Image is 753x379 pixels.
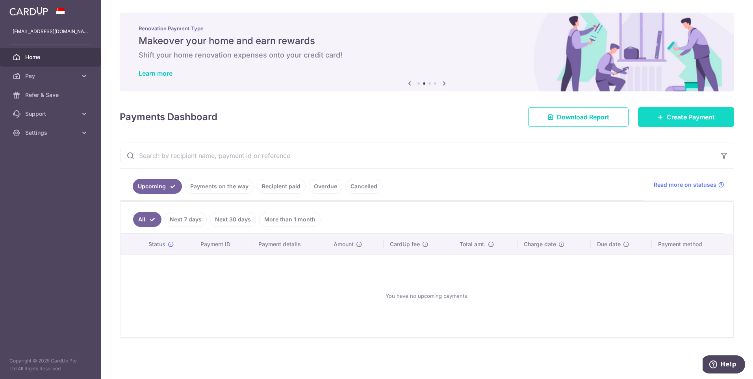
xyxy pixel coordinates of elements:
[638,107,734,127] a: Create Payment
[165,212,207,227] a: Next 7 days
[25,53,77,61] span: Home
[703,355,745,375] iframe: Opens a widget where you can find more information
[25,110,77,118] span: Support
[667,112,715,122] span: Create Payment
[25,129,77,137] span: Settings
[13,28,88,35] p: [EMAIL_ADDRESS][DOMAIN_NAME]
[9,6,48,16] img: CardUp
[18,6,34,13] span: Help
[120,13,734,91] img: Renovation banner
[390,240,420,248] span: CardUp fee
[557,112,609,122] span: Download Report
[309,179,342,194] a: Overdue
[25,91,77,99] span: Refer & Save
[654,181,724,189] a: Read more on statuses
[654,181,716,189] span: Read more on statuses
[133,212,161,227] a: All
[194,234,252,255] th: Payment ID
[652,234,733,255] th: Payment method
[597,240,621,248] span: Due date
[133,179,182,194] a: Upcoming
[259,212,321,227] a: More than 1 month
[252,234,327,255] th: Payment details
[139,69,172,77] a: Learn more
[130,261,724,331] div: You have no upcoming payments.
[210,212,256,227] a: Next 30 days
[139,50,715,60] h6: Shift your home renovation expenses onto your credit card!
[334,240,354,248] span: Amount
[139,35,715,47] h5: Makeover your home and earn rewards
[528,107,629,127] a: Download Report
[460,240,486,248] span: Total amt.
[524,240,556,248] span: Charge date
[257,179,306,194] a: Recipient paid
[120,143,715,168] input: Search by recipient name, payment id or reference
[185,179,254,194] a: Payments on the way
[120,110,217,124] h4: Payments Dashboard
[139,25,715,32] p: Renovation Payment Type
[148,240,165,248] span: Status
[345,179,382,194] a: Cancelled
[25,72,77,80] span: Pay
